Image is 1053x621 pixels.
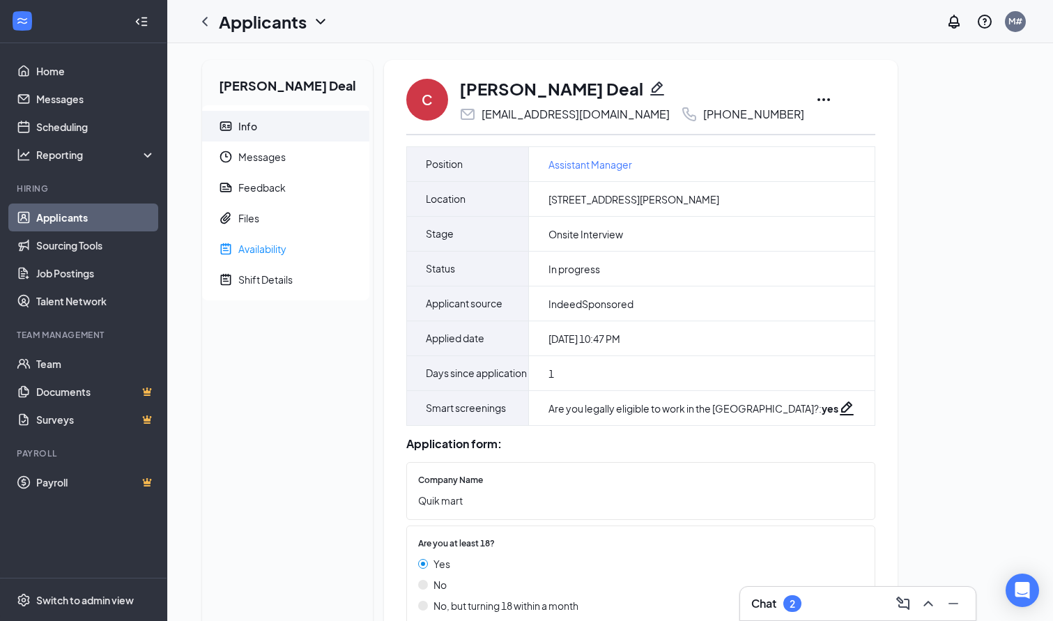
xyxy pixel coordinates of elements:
[36,350,155,378] a: Team
[17,183,153,194] div: Hiring
[219,10,307,33] h1: Applicants
[1006,574,1039,607] div: Open Intercom Messenger
[815,91,832,108] svg: Ellipses
[426,321,484,355] span: Applied date
[482,107,670,121] div: [EMAIL_ADDRESS][DOMAIN_NAME]
[1008,15,1022,27] div: M#
[36,85,155,113] a: Messages
[426,217,454,251] span: Stage
[548,297,633,311] span: IndeedSponsored
[426,356,527,390] span: Days since application
[946,13,962,30] svg: Notifications
[433,598,578,613] span: No, but turning 18 within a month
[418,474,483,487] span: Company Name
[426,391,506,425] span: Smart screenings
[219,150,233,164] svg: Clock
[422,90,433,109] div: C
[681,106,698,123] svg: Phone
[36,287,155,315] a: Talent Network
[238,242,286,256] div: Availability
[219,211,233,225] svg: Paperclip
[751,596,776,611] h3: Chat
[945,595,962,612] svg: Minimize
[36,468,155,496] a: PayrollCrown
[418,493,850,508] span: Quik mart
[36,259,155,287] a: Job Postings
[134,15,148,29] svg: Collapse
[312,13,329,30] svg: ChevronDown
[548,262,600,276] span: In progress
[17,329,153,341] div: Team Management
[197,13,213,30] svg: ChevronLeft
[219,119,233,133] svg: ContactCard
[548,157,632,172] a: Assistant Manager
[36,204,155,231] a: Applicants
[219,273,233,286] svg: NoteActive
[36,406,155,434] a: SurveysCrown
[548,332,620,346] span: [DATE] 10:47 PM
[238,273,293,286] div: Shift Details
[459,106,476,123] svg: Email
[17,593,31,607] svg: Settings
[17,148,31,162] svg: Analysis
[418,537,495,551] span: Are you at least 18?
[459,77,643,100] h1: [PERSON_NAME] Deal
[790,598,795,610] div: 2
[838,400,855,417] svg: Pencil
[703,107,804,121] div: [PHONE_NUMBER]
[426,286,502,321] span: Applicant source
[548,227,623,241] span: Onsite Interview
[36,148,156,162] div: Reporting
[649,80,666,97] svg: Pencil
[895,595,912,612] svg: ComposeMessage
[36,593,134,607] div: Switch to admin view
[917,592,939,615] button: ChevronUp
[202,141,369,172] a: ClockMessages
[942,592,964,615] button: Minimize
[36,378,155,406] a: DocumentsCrown
[976,13,993,30] svg: QuestionInfo
[202,172,369,203] a: ReportFeedback
[920,595,937,612] svg: ChevronUp
[219,181,233,194] svg: Report
[238,119,257,133] div: Info
[238,181,286,194] div: Feedback
[892,592,914,615] button: ComposeMessage
[426,147,463,181] span: Position
[202,203,369,233] a: PaperclipFiles
[36,57,155,85] a: Home
[406,437,875,451] div: Application form:
[238,141,358,172] span: Messages
[238,211,259,225] div: Files
[17,447,153,459] div: Payroll
[202,60,373,105] h2: [PERSON_NAME] Deal
[433,577,447,592] span: No
[822,402,838,415] strong: yes
[202,111,369,141] a: ContactCardInfo
[548,192,719,206] span: [STREET_ADDRESS][PERSON_NAME]
[426,182,466,216] span: Location
[36,113,155,141] a: Scheduling
[202,233,369,264] a: NoteActiveAvailability
[548,401,838,415] div: Are you legally eligible to work in the [GEOGRAPHIC_DATA]? :
[426,252,455,286] span: Status
[202,264,369,295] a: NoteActiveShift Details
[548,367,554,381] span: 1
[36,231,155,259] a: Sourcing Tools
[219,242,233,256] svg: NoteActive
[15,14,29,28] svg: WorkstreamLogo
[433,556,450,572] span: Yes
